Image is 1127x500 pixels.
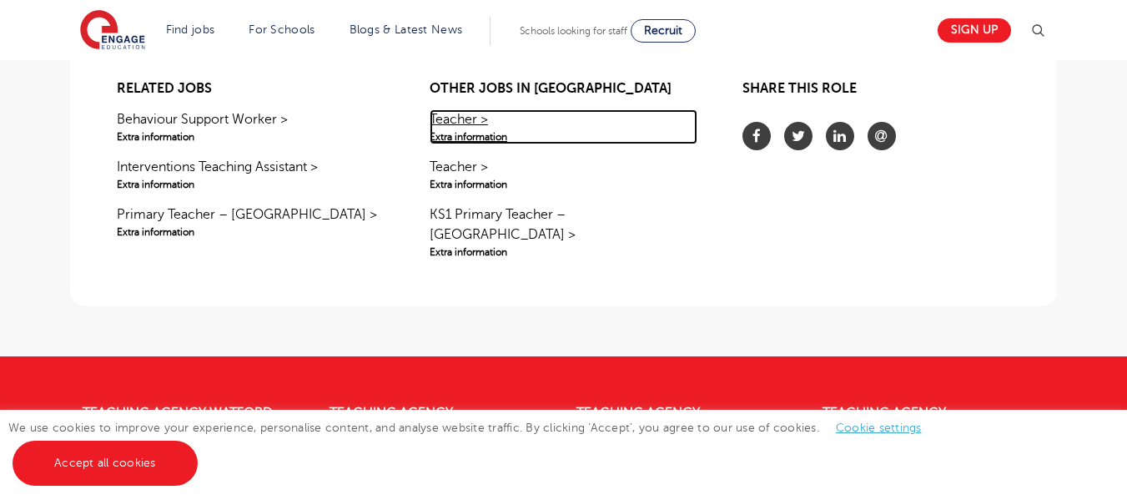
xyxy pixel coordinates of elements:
[430,157,697,192] a: Teacher >Extra information
[13,441,198,486] a: Accept all cookies
[430,81,697,97] h2: Other jobs in [GEOGRAPHIC_DATA]
[430,205,697,260] a: KS1 Primary Teacher – [GEOGRAPHIC_DATA] >Extra information
[117,81,385,97] h2: Related jobs
[644,24,682,37] span: Recruit
[117,205,385,240] a: Primary Teacher – [GEOGRAPHIC_DATA] >Extra information
[631,19,696,43] a: Recruit
[742,81,1010,105] h2: Share this role
[8,422,938,469] span: We use cookies to improve your experience, personalise content, and analyse website traffic. By c...
[430,129,697,144] span: Extra information
[249,23,314,36] a: For Schools
[330,406,465,434] a: Teaching Agency [GEOGRAPHIC_DATA]
[80,10,145,52] img: Engage Education
[430,177,697,192] span: Extra information
[83,406,273,421] a: Teaching Agency Watford
[117,109,385,144] a: Behaviour Support Worker >Extra information
[430,245,697,260] span: Extra information
[117,129,385,144] span: Extra information
[430,109,697,144] a: Teacher >Extra information
[117,157,385,192] a: Interventions Teaching Assistant >Extra information
[520,25,627,37] span: Schools looking for staff
[166,23,215,36] a: Find jobs
[938,18,1011,43] a: Sign up
[823,406,958,434] a: Teaching Agency [GEOGRAPHIC_DATA]
[576,406,712,434] a: Teaching Agency [GEOGRAPHIC_DATA]
[117,177,385,192] span: Extra information
[117,225,385,240] span: Extra information
[350,23,463,36] a: Blogs & Latest News
[836,422,922,434] a: Cookie settings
